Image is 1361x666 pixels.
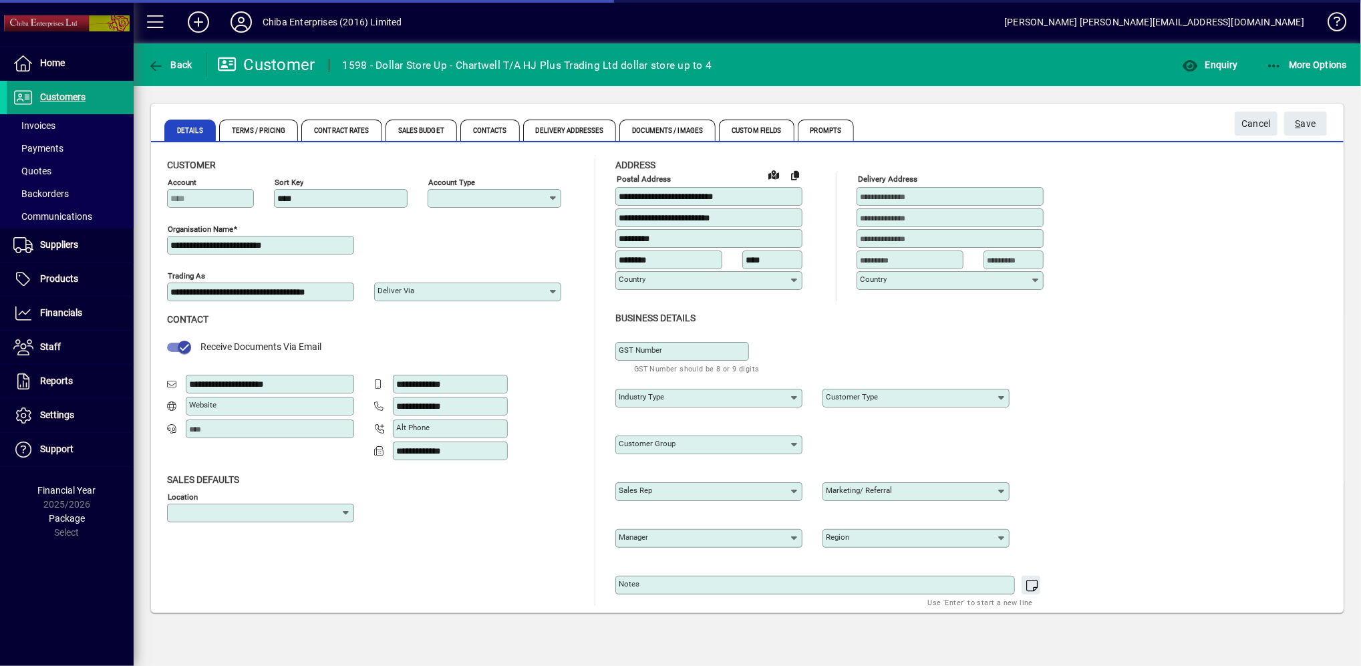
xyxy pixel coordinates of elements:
[7,114,134,137] a: Invoices
[7,228,134,262] a: Suppliers
[826,486,892,495] mat-label: Marketing/ Referral
[1284,112,1327,136] button: Save
[619,120,716,141] span: Documents / Images
[148,59,192,70] span: Back
[7,182,134,205] a: Backorders
[40,409,74,420] span: Settings
[343,55,712,76] div: 1598 - Dollar Store Up - Chartwell T/A HJ Plus Trading Ltd dollar store up to 4
[168,224,233,234] mat-label: Organisation name
[7,137,134,160] a: Payments
[1235,112,1277,136] button: Cancel
[40,239,78,250] span: Suppliers
[7,47,134,80] a: Home
[40,375,73,386] span: Reports
[7,331,134,364] a: Staff
[7,205,134,228] a: Communications
[784,164,806,186] button: Copy to Delivery address
[826,392,878,401] mat-label: Customer type
[377,286,414,295] mat-label: Deliver via
[7,399,134,432] a: Settings
[615,160,655,170] span: Address
[7,433,134,466] a: Support
[263,11,402,33] div: Chiba Enterprises (2016) Limited
[619,486,652,495] mat-label: Sales rep
[1179,53,1241,77] button: Enquiry
[177,10,220,34] button: Add
[7,365,134,398] a: Reports
[428,178,475,187] mat-label: Account Type
[40,341,61,352] span: Staff
[189,400,216,409] mat-label: Website
[7,297,134,330] a: Financials
[168,492,198,501] mat-label: Location
[619,439,675,448] mat-label: Customer group
[763,164,784,185] a: View on map
[1182,59,1237,70] span: Enquiry
[219,120,299,141] span: Terms / Pricing
[49,513,85,524] span: Package
[460,120,520,141] span: Contacts
[1266,59,1348,70] span: More Options
[40,273,78,284] span: Products
[719,120,794,141] span: Custom Fields
[7,160,134,182] a: Quotes
[13,120,55,131] span: Invoices
[634,361,760,376] mat-hint: GST Number should be 8 or 9 digits
[200,341,321,352] span: Receive Documents Via Email
[1241,113,1271,135] span: Cancel
[168,178,196,187] mat-label: Account
[798,120,855,141] span: Prompts
[619,275,645,284] mat-label: Country
[301,120,382,141] span: Contract Rates
[13,166,51,176] span: Quotes
[615,313,696,323] span: Business details
[134,53,207,77] app-page-header-button: Back
[386,120,457,141] span: Sales Budget
[217,54,315,75] div: Customer
[40,92,86,102] span: Customers
[619,345,662,355] mat-label: GST Number
[13,143,63,154] span: Payments
[167,474,239,485] span: Sales defaults
[1004,11,1304,33] div: [PERSON_NAME] [PERSON_NAME][EMAIL_ADDRESS][DOMAIN_NAME]
[1318,3,1344,46] a: Knowledge Base
[860,275,887,284] mat-label: Country
[144,53,196,77] button: Back
[167,314,208,325] span: Contact
[13,188,69,199] span: Backorders
[220,10,263,34] button: Profile
[619,579,639,589] mat-label: Notes
[1296,118,1301,129] span: S
[928,595,1033,610] mat-hint: Use 'Enter' to start a new line
[13,211,92,222] span: Communications
[523,120,617,141] span: Delivery Addresses
[40,57,65,68] span: Home
[164,120,216,141] span: Details
[1263,53,1351,77] button: More Options
[396,423,430,432] mat-label: Alt Phone
[40,444,73,454] span: Support
[38,485,96,496] span: Financial Year
[1296,113,1316,135] span: ave
[168,271,205,281] mat-label: Trading as
[275,178,303,187] mat-label: Sort key
[7,263,134,296] a: Products
[826,532,849,542] mat-label: Region
[619,532,648,542] mat-label: Manager
[40,307,82,318] span: Financials
[619,392,664,401] mat-label: Industry type
[167,160,216,170] span: Customer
